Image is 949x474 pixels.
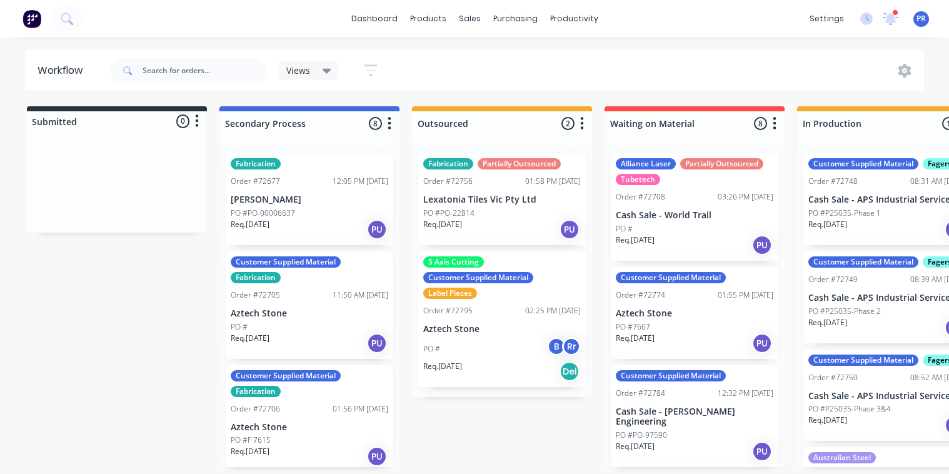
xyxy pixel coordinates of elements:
[808,158,918,169] div: Customer Supplied Material
[423,272,533,283] div: Customer Supplied Material
[803,9,850,28] div: settings
[345,9,404,28] a: dashboard
[808,219,847,230] p: Req. [DATE]
[616,234,655,246] p: Req. [DATE]
[560,219,580,240] div: PU
[423,361,462,372] p: Req. [DATE]
[453,9,487,28] div: sales
[226,251,393,359] div: Customer Supplied MaterialFabricationOrder #7270511:50 AM [DATE]Aztech StonePO #Req.[DATE]PU
[562,337,581,356] div: Rr
[367,333,387,353] div: PU
[616,223,633,234] p: PO #
[231,435,271,446] p: PO #F 7615
[231,321,248,333] p: PO #
[560,361,580,381] div: Del
[478,158,561,169] div: Partially Outsourced
[616,370,726,381] div: Customer Supplied Material
[231,333,269,344] p: Req. [DATE]
[616,441,655,452] p: Req. [DATE]
[808,403,891,415] p: PO #P25035-Phase 3&4
[616,308,773,319] p: Aztech Stone
[418,153,586,245] div: FabricationPartially OutsourcedOrder #7275601:58 PM [DATE]Lexatonia Tiles Vic Pty LtdPO #PO-22814...
[525,305,581,316] div: 02:25 PM [DATE]
[231,158,281,169] div: Fabrication
[718,191,773,203] div: 03:26 PM [DATE]
[231,176,280,187] div: Order #72677
[423,305,473,316] div: Order #72795
[611,365,778,468] div: Customer Supplied MaterialOrder #7278412:32 PM [DATE]Cash Sale - [PERSON_NAME] EngineeringPO #PO-...
[808,452,876,463] div: Australian Steel
[616,333,655,344] p: Req. [DATE]
[333,403,388,415] div: 01:56 PM [DATE]
[616,321,650,333] p: PO #7667
[752,235,772,255] div: PU
[231,308,388,319] p: Aztech Stone
[547,337,566,356] div: B
[231,370,341,381] div: Customer Supplied Material
[916,13,926,24] span: PR
[808,317,847,328] p: Req. [DATE]
[231,403,280,415] div: Order #72706
[611,267,778,359] div: Customer Supplied MaterialOrder #7277401:55 PM [DATE]Aztech StonePO #7667Req.[DATE]PU
[487,9,544,28] div: purchasing
[718,388,773,399] div: 12:32 PM [DATE]
[544,9,605,28] div: productivity
[423,288,477,299] div: Label Pieces
[423,219,462,230] p: Req. [DATE]
[752,441,772,461] div: PU
[616,174,660,185] div: Tubetech
[808,355,918,366] div: Customer Supplied Material
[404,9,453,28] div: products
[231,272,281,283] div: Fabrication
[231,446,269,457] p: Req. [DATE]
[333,290,388,301] div: 11:50 AM [DATE]
[808,306,881,317] p: PO #P25035-Phase 2
[231,256,341,268] div: Customer Supplied Material
[367,446,387,466] div: PU
[23,9,41,28] img: Factory
[38,63,89,78] div: Workflow
[680,158,763,169] div: Partially Outsourced
[808,415,847,426] p: Req. [DATE]
[808,274,858,285] div: Order #72749
[808,176,858,187] div: Order #72748
[423,158,473,169] div: Fabrication
[718,290,773,301] div: 01:55 PM [DATE]
[226,153,393,245] div: FabricationOrder #7267712:05 PM [DATE][PERSON_NAME]PO #PO-00006637Req.[DATE]PU
[286,64,310,77] span: Views
[423,256,484,268] div: 5 Axis Cutting
[226,365,393,473] div: Customer Supplied MaterialFabricationOrder #7270601:56 PM [DATE]Aztech StonePO #F 7615Req.[DATE]PU
[423,176,473,187] div: Order #72756
[616,430,667,441] p: PO #PO-97590
[616,272,726,283] div: Customer Supplied Material
[423,343,440,355] p: PO #
[616,406,773,428] p: Cash Sale - [PERSON_NAME] Engineering
[231,194,388,205] p: [PERSON_NAME]
[616,191,665,203] div: Order #72708
[808,256,918,268] div: Customer Supplied Material
[616,210,773,221] p: Cash Sale - World Trail
[423,194,581,205] p: Lexatonia Tiles Vic Pty Ltd
[752,333,772,353] div: PU
[423,208,474,219] p: PO #PO-22814
[231,290,280,301] div: Order #72705
[611,153,778,261] div: Alliance LaserPartially OutsourcedTubetechOrder #7270803:26 PM [DATE]Cash Sale - World TrailPO #R...
[808,372,858,383] div: Order #72750
[231,422,388,433] p: Aztech Stone
[367,219,387,240] div: PU
[143,58,266,83] input: Search for orders...
[808,208,881,219] p: PO #P25035-Phase 1
[423,324,581,335] p: Aztech Stone
[418,251,586,387] div: 5 Axis CuttingCustomer Supplied MaterialLabel PiecesOrder #7279502:25 PM [DATE]Aztech StonePO #BR...
[231,219,269,230] p: Req. [DATE]
[616,290,665,301] div: Order #72774
[616,158,676,169] div: Alliance Laser
[616,388,665,399] div: Order #72784
[231,208,295,219] p: PO #PO-00006637
[231,386,281,397] div: Fabrication
[333,176,388,187] div: 12:05 PM [DATE]
[525,176,581,187] div: 01:58 PM [DATE]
